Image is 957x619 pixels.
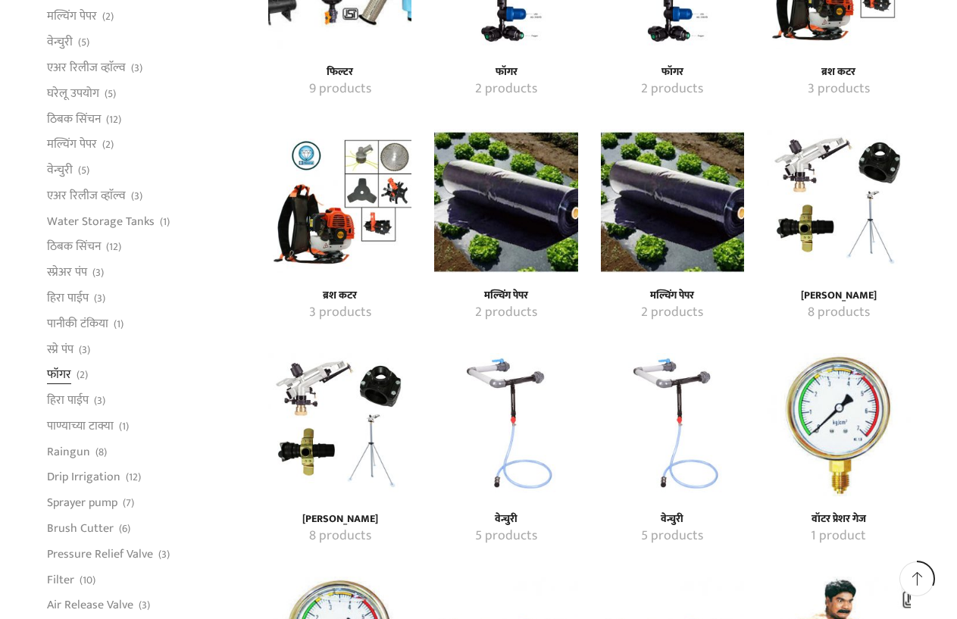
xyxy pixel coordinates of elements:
a: Sprayer pump [47,490,117,516]
h4: फॉगर [451,66,561,79]
a: Water Storage Tanks [47,208,155,234]
span: (12) [106,239,121,255]
a: Visit product category वेन्चुरी [618,513,727,526]
a: Visit product category वेन्चुरी [451,527,561,546]
a: Visit product category रेन गन [783,303,893,323]
a: Visit product category वॉटर प्रेशर गेज [767,353,910,496]
a: Visit product category वेन्चुरी [601,353,744,496]
h4: मल्चिंग पेपर [618,289,727,302]
a: एअर रिलीज व्हाॅल्व [47,55,126,80]
span: (3) [131,189,142,204]
a: ठिबक सिंचन [47,234,101,260]
a: फॉगर [47,362,71,388]
span: (1) [160,214,170,230]
a: स्प्रेअर पंप [47,260,87,286]
mark: 2 products [475,80,537,99]
a: Visit product category फिल्टर [285,66,395,79]
a: वेन्चुरी [47,158,73,183]
a: Visit product category ब्रश कटर [285,289,395,302]
span: (7) [123,496,134,511]
h4: फॉगर [618,66,727,79]
img: ब्रश कटर [268,130,411,273]
span: (3) [139,598,150,613]
a: Visit product category रेन गन [285,527,395,546]
mark: 1 product [811,527,866,546]
a: Air Release Valve [47,592,133,618]
mark: 3 products [808,80,870,99]
span: (12) [126,470,141,485]
a: Visit product category ब्रश कटर [285,303,395,323]
a: स्प्रे पंप [47,336,73,362]
span: (3) [94,291,105,306]
span: (10) [80,573,95,588]
mark: 5 products [641,527,703,546]
a: Visit product category वॉटर प्रेशर गेज [783,527,893,546]
span: (2) [102,137,114,152]
h4: ब्रश कटर [285,289,395,302]
a: Visit product category रेन गन [783,289,893,302]
img: रेन गन [767,130,910,273]
a: Raingun [47,439,90,464]
a: Visit product category मल्चिंग पेपर [451,303,561,323]
a: Visit product category वॉटर प्रेशर गेज [783,513,893,526]
a: Visit product category ब्रश कटर [783,66,893,79]
a: Visit product category फॉगर [618,80,727,99]
a: Visit product category फॉगर [618,66,727,79]
a: वेन्चुरी [47,30,73,55]
mark: 2 products [641,80,703,99]
span: (5) [105,86,116,102]
a: Visit product category ब्रश कटर [783,80,893,99]
mark: 8 products [808,303,870,323]
h4: मल्चिंग पेपर [451,289,561,302]
span: (8) [95,445,107,460]
span: (3) [158,547,170,562]
a: Visit product category मल्चिंग पेपर [434,130,577,273]
span: (1) [114,317,124,332]
h4: [PERSON_NAME] [783,289,893,302]
h4: [PERSON_NAME] [285,513,395,526]
a: पानीकी टंकिया [47,311,108,336]
mark: 5 products [475,527,537,546]
a: पाण्याच्या टाक्या [47,413,114,439]
img: रेन गन [268,353,411,496]
a: Visit product category वेन्चुरी [434,353,577,496]
a: Visit product category रेन गन [268,353,411,496]
a: Visit product category मल्चिंग पेपर [618,303,727,323]
mark: 3 products [309,303,371,323]
img: वेन्चुरी [434,353,577,496]
span: (3) [92,265,104,280]
a: Visit product category रेन गन [767,130,910,273]
img: मल्चिंग पेपर [434,130,577,273]
a: Visit product category फॉगर [451,66,561,79]
img: वेन्चुरी [601,353,744,496]
mark: 2 products [641,303,703,323]
a: Visit product category फिल्टर [285,80,395,99]
a: Drip Irrigation [47,464,120,490]
h4: वेन्चुरी [451,513,561,526]
a: एअर रिलीज व्हाॅल्व [47,183,126,208]
h4: वॉटर प्रेशर गेज [783,513,893,526]
a: Brush Cutter [47,516,114,542]
span: (12) [106,112,121,127]
a: मल्चिंग पेपर [47,132,97,158]
a: मल्चिंग पेपर [47,4,97,30]
span: (3) [79,342,90,358]
a: Filter [47,567,74,592]
a: Visit product category फॉगर [451,80,561,99]
a: Visit product category मल्चिंग पेपर [618,289,727,302]
span: (5) [78,163,89,178]
a: Visit product category वेन्चुरी [618,527,727,546]
span: (2) [77,367,88,383]
a: घरेलू उपयोग [47,80,99,106]
h4: ब्रश कटर [783,66,893,79]
a: Pressure Relief Valve [47,541,153,567]
img: वॉटर प्रेशर गेज [767,353,910,496]
a: Visit product category मल्चिंग पेपर [451,289,561,302]
a: Visit product category ब्रश कटर [268,130,411,273]
a: हिरा पाईप [47,285,89,311]
a: Visit product category वेन्चुरी [451,513,561,526]
a: Visit product category मल्चिंग पेपर [601,130,744,273]
a: Visit product category रेन गन [285,513,395,526]
mark: 8 products [309,527,371,546]
mark: 2 products [475,303,537,323]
